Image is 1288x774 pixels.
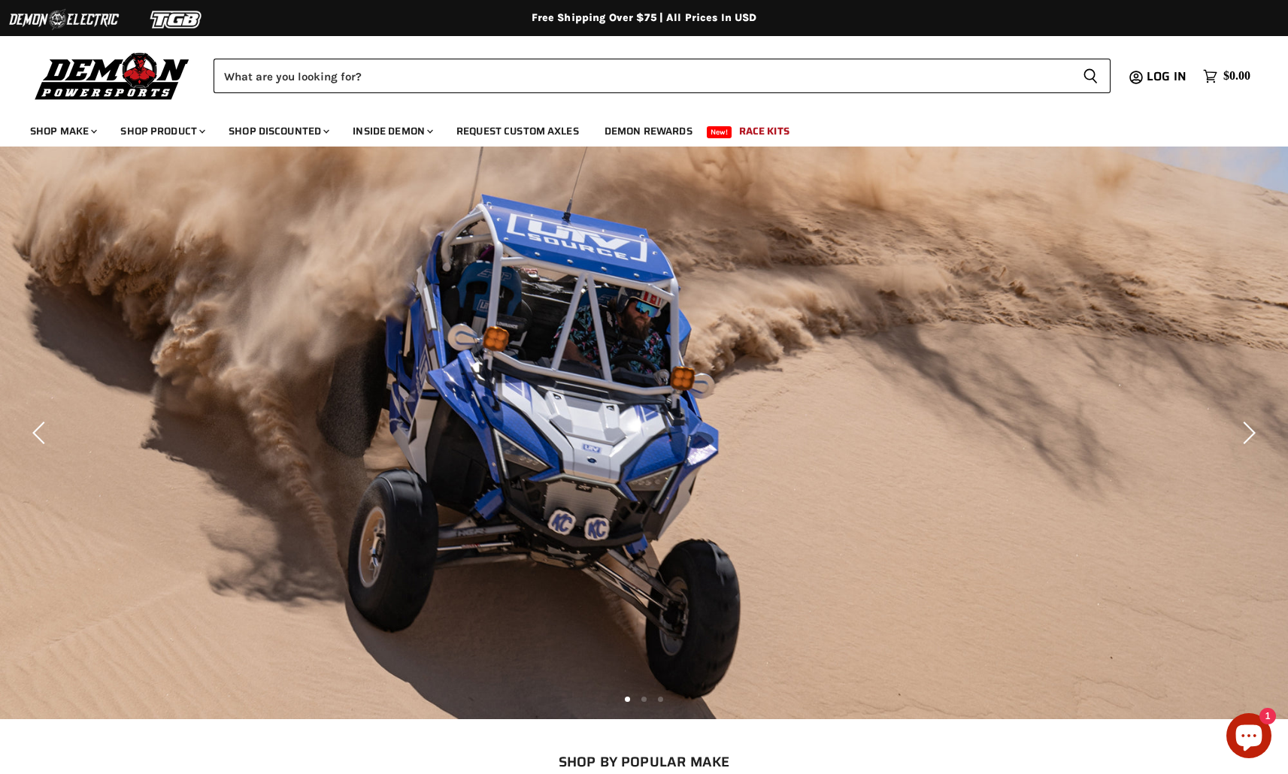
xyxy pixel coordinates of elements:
[341,116,442,147] a: Inside Demon
[43,11,1246,25] div: Free Shipping Over $75 | All Prices In USD
[641,697,647,702] li: Page dot 2
[8,5,120,34] img: Demon Electric Logo 2
[61,754,1227,769] h2: SHOP BY POPULAR MAKE
[1232,418,1262,448] button: Next
[214,59,1111,93] form: Product
[658,697,663,702] li: Page dot 3
[214,59,1071,93] input: Search
[30,49,195,102] img: Demon Powersports
[1222,713,1276,762] inbox-online-store-chat: Shopify online store chat
[707,126,732,138] span: New!
[593,116,704,147] a: Demon Rewards
[109,116,214,147] a: Shop Product
[120,5,233,34] img: TGB Logo 2
[19,116,106,147] a: Shop Make
[19,110,1247,147] ul: Main menu
[1147,67,1186,86] span: Log in
[1071,59,1111,93] button: Search
[445,116,590,147] a: Request Custom Axles
[26,418,56,448] button: Previous
[217,116,338,147] a: Shop Discounted
[1196,65,1258,87] a: $0.00
[1140,70,1196,83] a: Log in
[625,697,630,702] li: Page dot 1
[728,116,801,147] a: Race Kits
[1223,69,1250,83] span: $0.00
